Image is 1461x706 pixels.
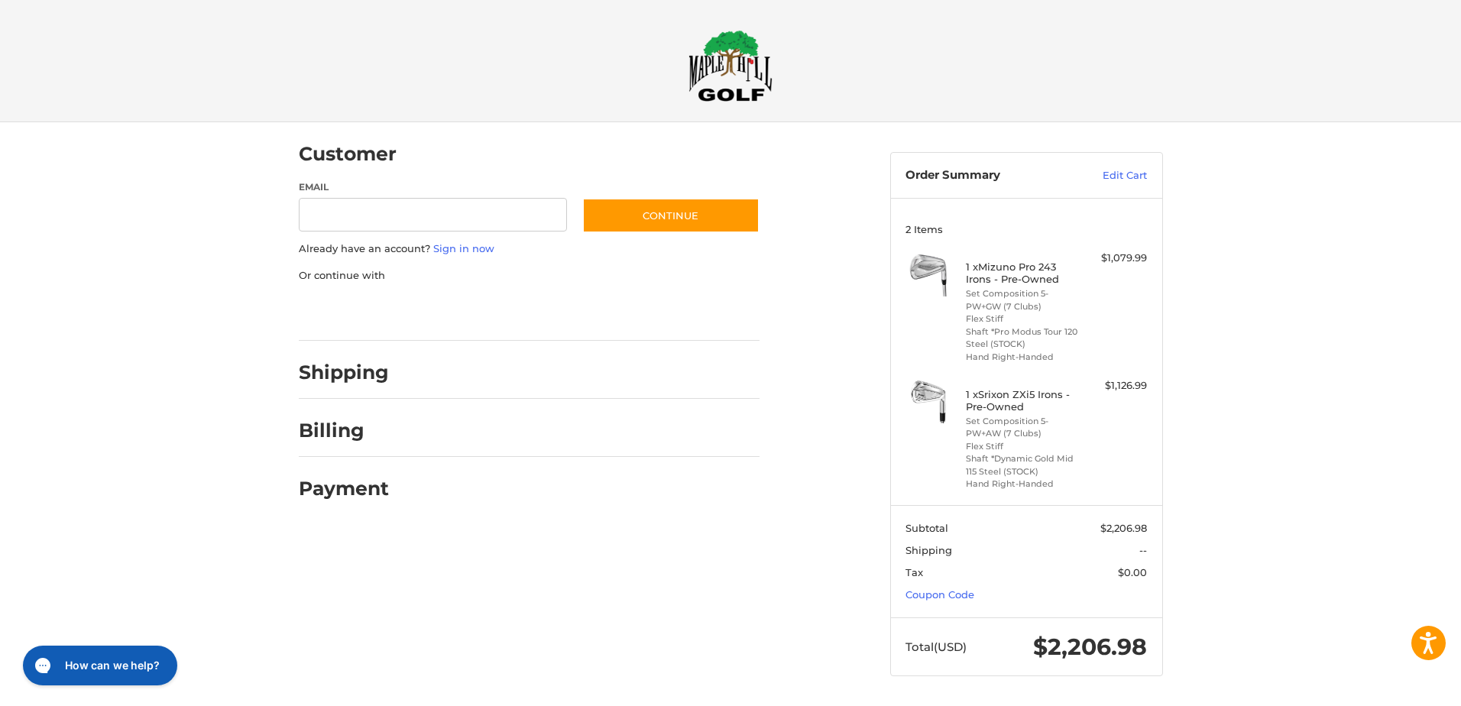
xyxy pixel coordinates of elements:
[293,298,408,325] iframe: PayPal-paypal
[905,522,948,534] span: Subtotal
[299,142,397,166] h2: Customer
[905,588,974,601] a: Coupon Code
[299,361,389,384] h2: Shipping
[905,566,923,578] span: Tax
[299,241,760,257] p: Already have an account?
[688,30,773,102] img: Maple Hill Golf
[1139,544,1147,556] span: --
[1070,168,1147,183] a: Edit Cart
[1087,251,1147,266] div: $1,079.99
[299,180,568,194] label: Email
[552,298,667,325] iframe: PayPal-venmo
[299,419,388,442] h2: Billing
[966,313,1083,325] li: Flex Stiff
[905,640,967,654] span: Total (USD)
[1087,378,1147,393] div: $1,126.99
[966,351,1083,364] li: Hand Right-Handed
[966,440,1083,453] li: Flex Stiff
[423,298,538,325] iframe: PayPal-paylater
[966,287,1083,313] li: Set Composition 5-PW+GW (7 Clubs)
[1100,522,1147,534] span: $2,206.98
[582,198,760,233] button: Continue
[966,261,1083,286] h4: 1 x Mizuno Pro 243 Irons - Pre-Owned
[966,415,1083,440] li: Set Composition 5-PW+AW (7 Clubs)
[905,544,952,556] span: Shipping
[905,223,1147,235] h3: 2 Items
[433,242,494,254] a: Sign in now
[299,268,760,283] p: Or continue with
[966,388,1083,413] h4: 1 x Srixon ZXi5 Irons - Pre-Owned
[905,168,1070,183] h3: Order Summary
[966,325,1083,351] li: Shaft *Pro Modus Tour 120 Steel (STOCK)
[966,452,1083,478] li: Shaft *Dynamic Gold Mid 115 Steel (STOCK)
[299,477,389,500] h2: Payment
[1033,633,1147,661] span: $2,206.98
[1118,566,1147,578] span: $0.00
[966,478,1083,491] li: Hand Right-Handed
[15,640,182,691] iframe: Gorgias live chat messenger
